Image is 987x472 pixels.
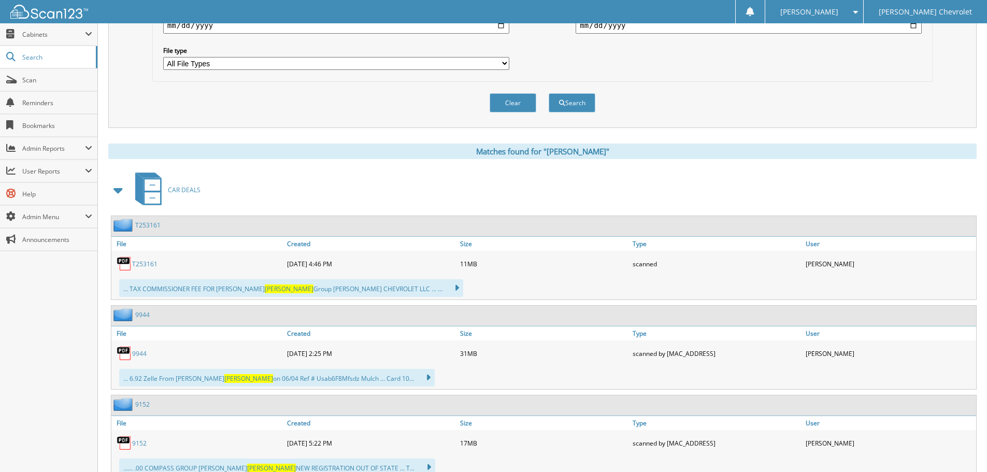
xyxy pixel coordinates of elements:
[117,346,132,361] img: PDF.png
[284,416,457,430] a: Created
[132,260,158,268] a: T253161
[803,237,976,251] a: User
[803,433,976,453] div: [PERSON_NAME]
[113,308,135,321] img: folder2.png
[113,219,135,232] img: folder2.png
[119,279,463,297] div: ... TAX COMMISSIONER FEE FOR [PERSON_NAME] Group [PERSON_NAME] CHEVROLET LLC ... ...
[803,343,976,364] div: [PERSON_NAME]
[630,433,803,453] div: scanned by [MAC_ADDRESS]
[284,433,457,453] div: [DATE] 5:22 PM
[457,253,631,274] div: 11MB
[10,5,88,19] img: scan123-logo-white.svg
[22,235,92,244] span: Announcements
[22,167,85,176] span: User Reports
[22,76,92,84] span: Scan
[111,237,284,251] a: File
[630,253,803,274] div: scanned
[549,93,595,112] button: Search
[457,416,631,430] a: Size
[457,433,631,453] div: 17MB
[22,212,85,221] span: Admin Menu
[132,349,147,358] a: 9944
[576,17,922,34] input: end
[457,237,631,251] a: Size
[135,310,150,319] a: 9944
[803,326,976,340] a: User
[163,17,509,34] input: start
[22,144,85,153] span: Admin Reports
[630,237,803,251] a: Type
[129,169,201,210] a: CAR DEALS
[490,93,536,112] button: Clear
[284,343,457,364] div: [DATE] 2:25 PM
[879,9,972,15] span: [PERSON_NAME] Chevrolet
[111,326,284,340] a: File
[284,237,457,251] a: Created
[630,326,803,340] a: Type
[265,284,313,293] span: [PERSON_NAME]
[22,30,85,39] span: Cabinets
[935,422,987,472] iframe: Chat Widget
[224,374,273,383] span: [PERSON_NAME]
[22,53,91,62] span: Search
[284,326,457,340] a: Created
[457,326,631,340] a: Size
[630,416,803,430] a: Type
[108,144,977,159] div: Matches found for "[PERSON_NAME]"
[168,185,201,194] span: CAR DEALS
[117,256,132,271] img: PDF.png
[135,400,150,409] a: 9152
[22,98,92,107] span: Reminders
[780,9,838,15] span: [PERSON_NAME]
[111,416,284,430] a: File
[284,253,457,274] div: [DATE] 4:46 PM
[117,435,132,451] img: PDF.png
[163,46,509,55] label: File type
[22,190,92,198] span: Help
[457,343,631,364] div: 31MB
[630,343,803,364] div: scanned by [MAC_ADDRESS]
[132,439,147,448] a: 9152
[22,121,92,130] span: Bookmarks
[135,221,161,230] a: T253161
[803,253,976,274] div: [PERSON_NAME]
[803,416,976,430] a: User
[119,369,435,387] div: ... 6.92 Zelle From [PERSON_NAME] on 06/04 Ref # Usab6F8Mfsdz Mulch ... Card 10...
[113,398,135,411] img: folder2.png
